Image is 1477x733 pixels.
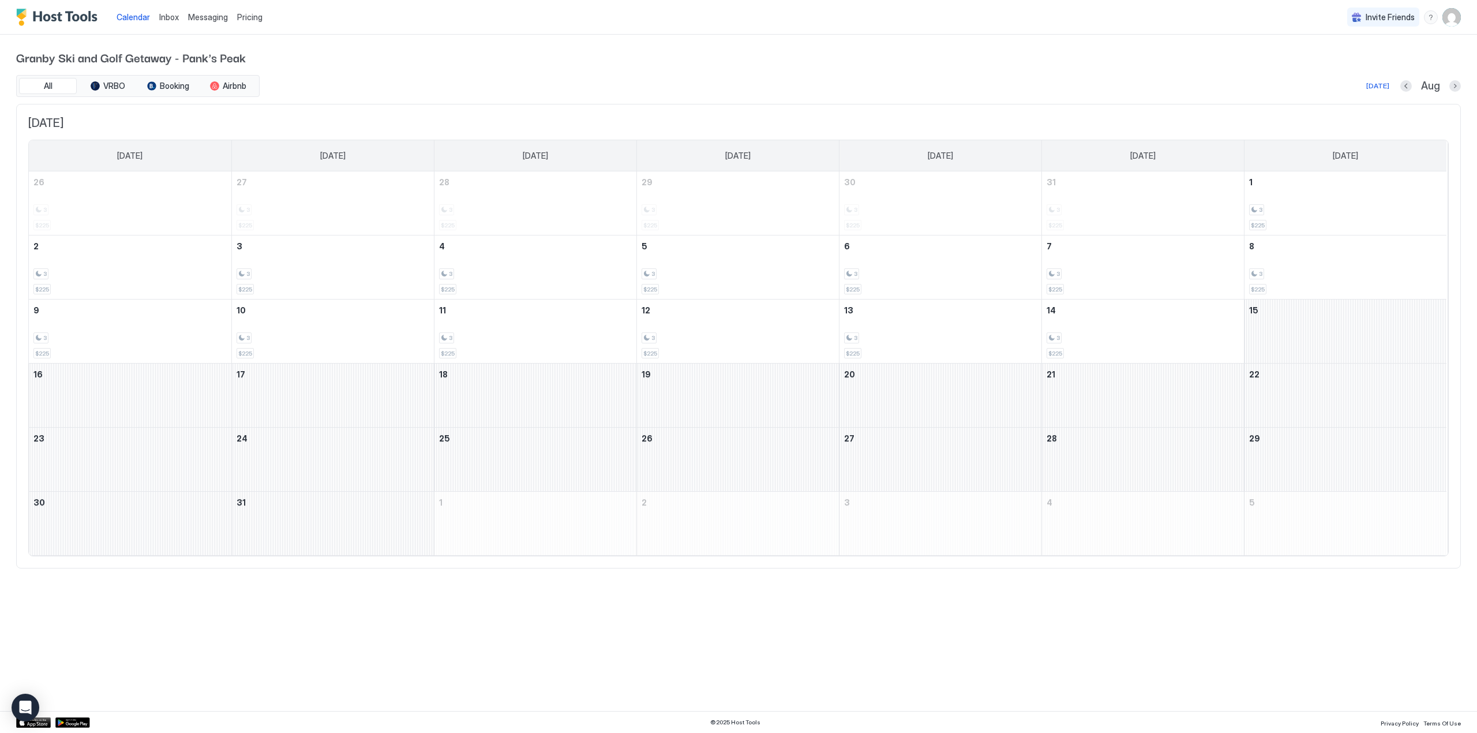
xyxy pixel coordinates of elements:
[231,364,434,428] td: August 17, 2026
[449,270,452,278] span: 3
[232,364,434,385] a: August 17, 2026
[117,151,143,161] span: [DATE]
[839,171,1041,235] td: July 30, 2026
[232,300,434,321] a: August 10, 2026
[1321,140,1370,171] a: Saturday
[160,81,189,91] span: Booking
[636,171,839,235] td: July 29, 2026
[434,428,636,492] td: August 25, 2026
[33,498,45,507] span: 30
[439,498,443,507] span: 1
[636,492,839,556] td: September 2, 2026
[1244,235,1447,257] a: August 8, 2026
[439,305,446,315] span: 11
[642,177,653,187] span: 29
[449,334,452,342] span: 3
[839,428,1041,449] a: August 27, 2026
[651,334,655,342] span: 3
[159,12,179,22] span: Inbox
[441,286,455,293] span: $225
[928,151,953,161] span: [DATE]
[231,300,434,364] td: August 10, 2026
[1048,350,1062,357] span: $225
[188,12,228,22] span: Messaging
[1047,177,1056,187] span: 31
[320,151,346,161] span: [DATE]
[637,428,839,449] a: August 26, 2026
[1244,364,1447,385] a: August 22, 2026
[439,241,445,251] span: 4
[19,78,77,94] button: All
[117,12,150,22] span: Calendar
[237,498,246,507] span: 31
[434,171,636,235] td: July 28, 2026
[839,171,1041,193] a: July 30, 2026
[1423,720,1461,727] span: Terms Of Use
[29,171,231,193] a: July 26, 2026
[1364,79,1391,93] button: [DATE]
[839,364,1041,385] a: August 20, 2026
[434,300,636,321] a: August 11, 2026
[1249,498,1255,507] span: 5
[642,369,651,379] span: 19
[1333,151,1358,161] span: [DATE]
[839,235,1041,257] a: August 6, 2026
[29,300,231,364] td: August 9, 2026
[33,177,44,187] span: 26
[29,492,231,513] a: August 30, 2026
[1251,286,1265,293] span: $225
[231,428,434,492] td: August 24, 2026
[309,140,357,171] a: Monday
[1041,171,1244,235] td: July 31, 2026
[33,433,44,443] span: 23
[1041,492,1244,556] td: September 4, 2026
[643,350,657,357] span: $225
[43,270,47,278] span: 3
[1042,364,1244,385] a: August 21, 2026
[1244,492,1446,556] td: September 5, 2026
[1251,222,1265,229] span: $225
[725,151,751,161] span: [DATE]
[16,75,260,97] div: tab-group
[439,369,448,379] span: 18
[1041,364,1244,428] td: August 21, 2026
[839,235,1041,300] td: August 6, 2026
[238,286,252,293] span: $225
[1047,369,1055,379] span: 21
[1259,270,1262,278] span: 3
[642,433,653,443] span: 26
[1244,300,1446,364] td: August 15, 2026
[1244,171,1446,235] td: August 1, 2026
[844,498,850,507] span: 3
[1249,305,1258,315] span: 15
[237,305,246,315] span: 10
[1259,206,1262,214] span: 3
[1056,270,1060,278] span: 3
[637,300,839,321] a: August 12, 2026
[439,177,449,187] span: 28
[1244,364,1446,428] td: August 22, 2026
[16,717,51,728] a: App Store
[642,305,650,315] span: 12
[1244,428,1447,449] a: August 29, 2026
[636,428,839,492] td: August 26, 2026
[43,334,47,342] span: 3
[1244,235,1446,300] td: August 8, 2026
[231,171,434,235] td: July 27, 2026
[223,81,246,91] span: Airbnb
[1366,12,1415,23] span: Invite Friends
[29,428,231,492] td: August 23, 2026
[434,364,636,385] a: August 18, 2026
[1366,81,1389,91] div: [DATE]
[1056,334,1060,342] span: 3
[434,492,636,556] td: September 1, 2026
[1400,80,1412,92] button: Previous month
[1042,300,1244,321] a: August 14, 2026
[231,235,434,300] td: August 3, 2026
[839,492,1041,556] td: September 3, 2026
[636,235,839,300] td: August 5, 2026
[159,11,179,23] a: Inbox
[636,300,839,364] td: August 12, 2026
[844,305,853,315] span: 13
[434,428,636,449] a: August 25, 2026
